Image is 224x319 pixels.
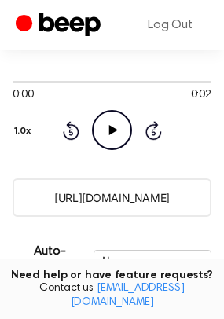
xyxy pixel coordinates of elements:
p: Auto-Delete/Expire [13,242,87,280]
div: Never [102,253,174,268]
a: Log Out [132,6,208,44]
a: Beep [16,10,105,41]
button: 1.0x [13,118,37,145]
span: 0:02 [191,87,211,104]
span: Contact us [9,282,215,310]
span: 0:00 [13,87,33,104]
a: [EMAIL_ADDRESS][DOMAIN_NAME] [71,283,185,308]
